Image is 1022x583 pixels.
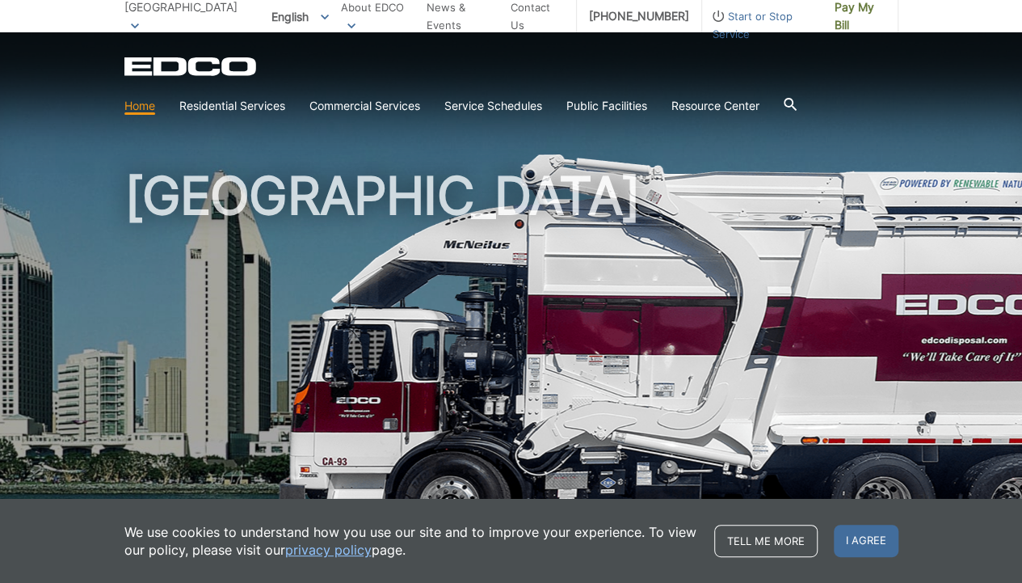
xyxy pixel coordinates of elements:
a: Tell me more [714,525,818,557]
p: We use cookies to understand how you use our site and to improve your experience. To view our pol... [124,523,698,559]
a: Commercial Services [309,97,420,115]
h1: [GEOGRAPHIC_DATA] [124,170,898,525]
a: EDCD logo. Return to the homepage. [124,57,259,76]
a: privacy policy [285,541,372,559]
a: Resource Center [671,97,759,115]
a: Public Facilities [566,97,647,115]
a: Service Schedules [444,97,542,115]
span: English [259,3,341,30]
a: Residential Services [179,97,285,115]
a: Home [124,97,155,115]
